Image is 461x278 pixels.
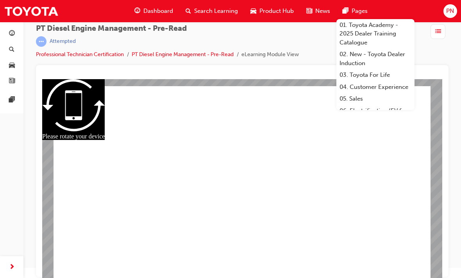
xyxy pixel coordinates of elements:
[9,262,15,272] span: next-icon
[250,6,256,16] span: car-icon
[143,7,173,16] span: Dashboard
[336,48,415,69] a: 02. New - Toyota Dealer Induction
[128,3,179,19] a: guage-iconDashboard
[9,62,15,69] span: car-icon
[244,3,300,19] a: car-iconProduct Hub
[9,46,14,53] span: search-icon
[336,105,415,126] a: 06. Electrification (EV & Hybrid)
[194,7,238,16] span: Search Learning
[36,36,46,47] span: learningRecordVerb_ATTEMPT-icon
[443,4,457,18] button: PN
[446,7,454,16] span: PN
[132,51,234,58] a: PT Diesel Engine Management - Pre-Read
[134,6,140,16] span: guage-icon
[259,7,294,16] span: Product Hub
[336,3,374,19] a: pages-iconPages
[315,7,330,16] span: News
[186,6,191,16] span: search-icon
[9,97,15,104] span: pages-icon
[9,30,15,37] span: guage-icon
[336,69,415,81] a: 03. Toyota For Life
[300,3,336,19] a: news-iconNews
[50,38,76,45] div: Attempted
[352,7,368,16] span: Pages
[306,6,312,16] span: news-icon
[343,6,348,16] span: pages-icon
[241,50,299,59] li: eLearning Module View
[336,81,415,93] a: 04. Customer Experience
[9,78,15,85] span: news-icon
[36,24,299,33] span: PT Diesel Engine Management - Pre-Read
[435,27,441,37] span: list-icon
[179,3,244,19] a: search-iconSearch Learning
[4,2,59,20] img: Trak
[336,93,415,105] a: 05. Sales
[36,51,124,58] a: Professional Technician Certification
[336,19,415,49] a: 01. Toyota Academy - 2025 Dealer Training Catalogue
